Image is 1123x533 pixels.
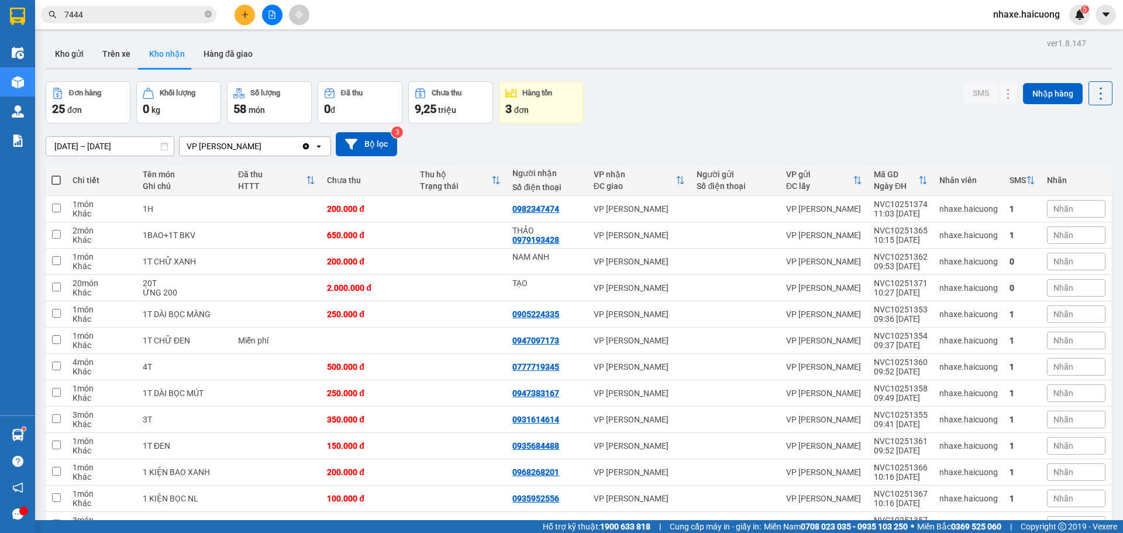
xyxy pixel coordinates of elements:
[64,8,202,21] input: Tìm tên, số ĐT hoặc mã đơn
[594,204,685,214] div: VP [PERSON_NAME]
[336,132,397,156] button: Bộ lọc
[235,5,255,25] button: plus
[140,40,194,68] button: Kho nhận
[512,226,581,235] div: THẢO
[73,446,131,455] div: Khác
[22,427,26,431] sup: 1
[874,489,928,498] div: NVC10251367
[73,305,131,314] div: 1 món
[1053,283,1073,293] span: Nhãn
[786,170,853,179] div: VP gửi
[205,11,212,18] span: close-circle
[594,336,685,345] div: VP [PERSON_NAME]
[874,288,928,297] div: 10:27 [DATE]
[12,482,23,493] span: notification
[874,314,928,324] div: 09:36 [DATE]
[1081,5,1089,13] sup: 5
[268,11,276,19] span: file-add
[151,105,160,115] span: kg
[12,105,24,118] img: warehouse-icon
[143,362,226,372] div: 4T
[939,257,998,266] div: nhaxe.haicuong
[588,165,691,196] th: Toggle SortBy
[786,336,862,345] div: VP [PERSON_NAME]
[1047,37,1086,50] div: ver 1.8.147
[874,410,928,419] div: NVC10251355
[408,81,493,123] button: Chưa thu9,25 triệu
[327,362,408,372] div: 500.000 đ
[438,105,456,115] span: triệu
[73,226,131,235] div: 2 món
[12,135,24,147] img: solution-icon
[432,89,461,97] div: Chưa thu
[512,415,559,424] div: 0931614614
[249,105,265,115] span: món
[327,441,408,451] div: 150.000 đ
[73,419,131,429] div: Khác
[514,105,529,115] span: đơn
[939,494,998,503] div: nhaxe.haicuong
[764,520,908,533] span: Miền Nam
[263,140,264,152] input: Selected VP Nguyễn Văn Cừ.
[512,278,581,288] div: TẠO
[786,283,862,293] div: VP [PERSON_NAME]
[939,310,998,319] div: nhaxe.haicuong
[73,515,131,525] div: 3 món
[874,170,918,179] div: Mã GD
[786,415,862,424] div: VP [PERSON_NAME]
[327,176,408,185] div: Chưa thu
[874,200,928,209] div: NVC10251374
[1053,441,1073,451] span: Nhãn
[1010,283,1035,293] div: 0
[1058,522,1066,531] span: copyright
[238,181,306,191] div: HTTT
[12,76,24,88] img: warehouse-icon
[143,415,226,424] div: 3T
[289,5,309,25] button: aim
[73,252,131,262] div: 1 món
[594,441,685,451] div: VP [PERSON_NAME]
[939,176,998,185] div: Nhân viên
[1010,415,1035,424] div: 1
[327,415,408,424] div: 350.000 đ
[143,204,226,214] div: 1H
[868,165,933,196] th: Toggle SortBy
[594,310,685,319] div: VP [PERSON_NAME]
[600,522,650,531] strong: 1900 633 818
[874,331,928,341] div: NVC10251354
[786,257,862,266] div: VP [PERSON_NAME]
[143,388,226,398] div: 1T DÀI BỌC MÚT
[594,467,685,477] div: VP [PERSON_NAME]
[874,419,928,429] div: 09:41 [DATE]
[512,467,559,477] div: 0968268201
[786,467,862,477] div: VP [PERSON_NAME]
[69,89,101,97] div: Đơn hàng
[143,336,226,345] div: 1T CHỮ ĐEN
[512,310,559,319] div: 0905224335
[1083,5,1087,13] span: 5
[73,410,131,419] div: 3 món
[1053,204,1073,214] span: Nhãn
[205,9,212,20] span: close-circle
[327,257,408,266] div: 200.000 đ
[874,235,928,245] div: 10:15 [DATE]
[12,47,24,59] img: warehouse-icon
[874,446,928,455] div: 09:52 [DATE]
[73,384,131,393] div: 1 món
[1053,231,1073,240] span: Nhãn
[594,494,685,503] div: VP [PERSON_NAME]
[874,181,918,191] div: Ngày ĐH
[1101,9,1111,20] span: caret-down
[911,524,914,529] span: ⚪️
[1023,83,1083,104] button: Nhập hàng
[594,231,685,240] div: VP [PERSON_NAME]
[512,388,559,398] div: 0947383167
[327,520,408,529] div: 300.000 đ
[594,181,676,191] div: ĐC giao
[874,278,928,288] div: NVC10251371
[12,456,23,467] span: question-circle
[73,472,131,482] div: Khác
[499,81,584,123] button: Hàng tồn3đơn
[697,181,774,191] div: Số điện thoại
[786,181,853,191] div: ĐC lấy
